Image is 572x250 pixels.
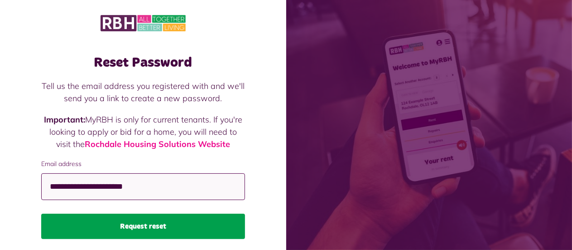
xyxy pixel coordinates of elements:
[85,139,230,149] a: Rochdale Housing Solutions Website
[101,14,186,33] img: MyRBH
[41,54,245,71] h1: Reset Password
[41,80,245,104] p: Tell us the email address you registered with and we'll send you a link to create a new password.
[41,214,245,239] button: Request reset
[41,159,245,169] label: Email address
[44,114,85,125] strong: Important:
[41,113,245,150] p: MyRBH is only for current tenants. If you're looking to apply or bid for a home, you will need to...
